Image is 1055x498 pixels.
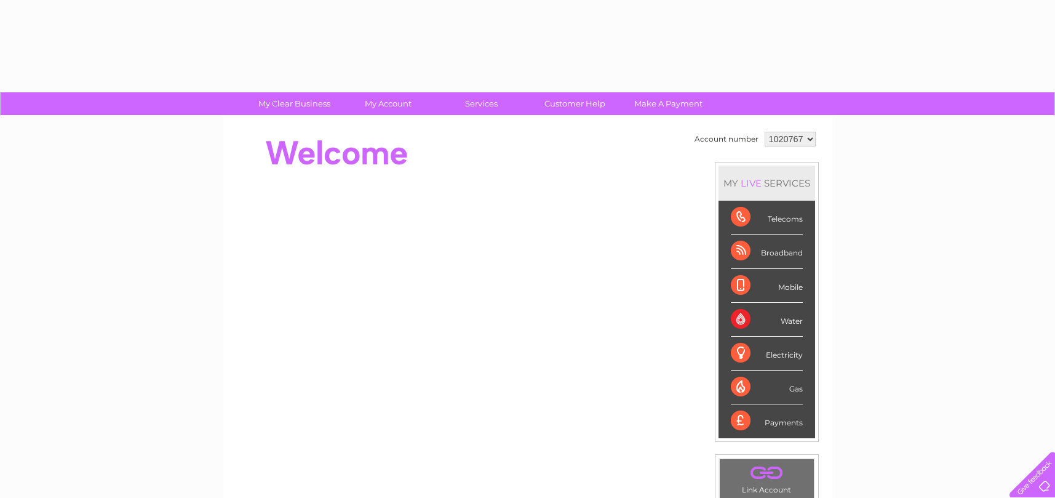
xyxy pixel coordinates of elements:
[731,235,803,268] div: Broadband
[731,337,803,371] div: Electricity
[691,129,762,150] td: Account number
[618,92,719,115] a: Make A Payment
[738,177,764,189] div: LIVE
[337,92,439,115] a: My Account
[731,371,803,404] div: Gas
[731,404,803,438] div: Payments
[431,92,532,115] a: Services
[731,201,803,235] div: Telecoms
[731,269,803,303] div: Mobile
[719,166,815,201] div: MY SERVICES
[524,92,626,115] a: Customer Help
[719,459,814,497] td: Link Account
[723,462,811,484] a: .
[731,303,803,337] div: Water
[244,92,345,115] a: My Clear Business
